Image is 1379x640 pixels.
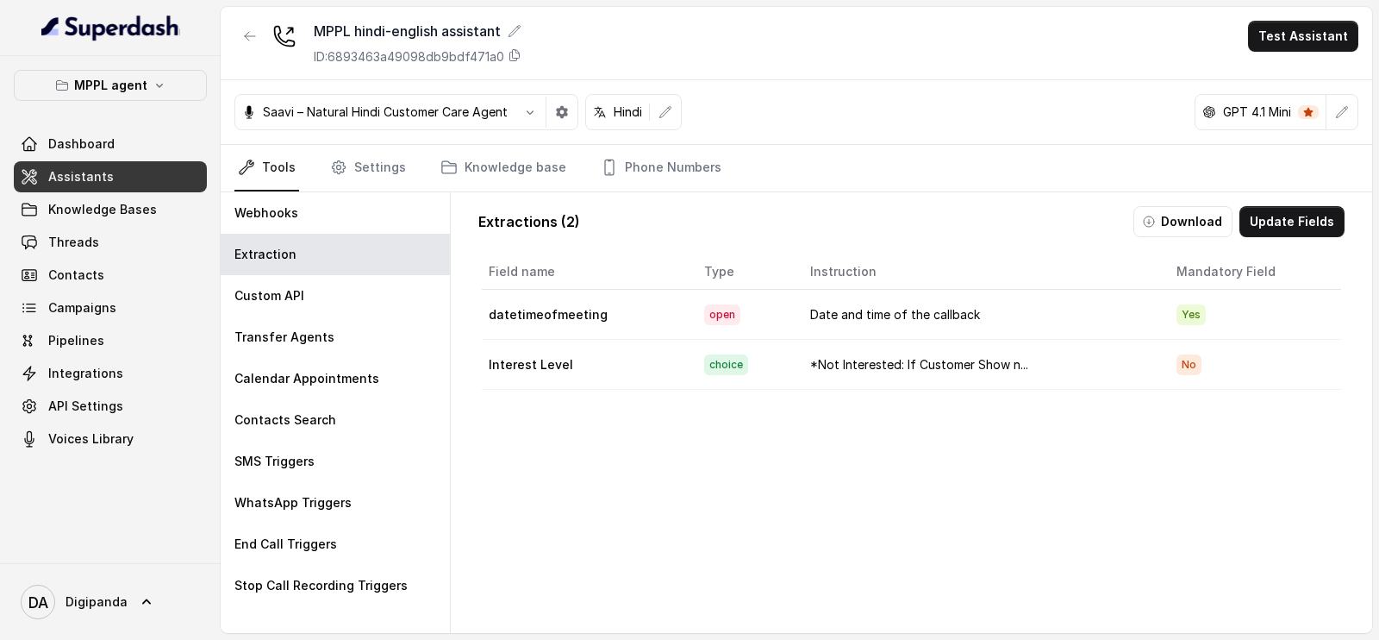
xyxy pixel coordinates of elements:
span: No [1176,355,1201,375]
span: Assistants [48,168,114,185]
svg: openai logo [1202,105,1216,119]
span: choice [704,355,748,375]
text: DA [28,593,48,612]
a: Digipanda [14,578,207,626]
button: Test Assistant [1248,21,1358,52]
button: Update Fields [1239,206,1345,237]
a: Tools [234,145,299,191]
p: Saavi – Natural Hindi Customer Care Agent [263,104,508,121]
span: Contacts [48,267,104,284]
p: End Call Triggers [234,536,337,553]
span: API Settings [48,398,123,415]
a: Knowledge base [437,145,570,191]
a: Assistants [14,161,207,192]
button: Download [1133,206,1232,237]
span: Knowledge Bases [48,201,157,218]
span: Voices Library [48,430,134,448]
span: Integrations [48,365,123,382]
span: Yes [1176,304,1206,325]
div: MPPL hindi-english assistant [314,21,521,41]
p: Webhooks [234,204,298,222]
p: SMS Triggers [234,453,315,470]
p: WhatsApp Triggers [234,494,352,511]
a: Campaigns [14,292,207,323]
span: Dashboard [48,135,115,153]
span: Digipanda [66,593,128,611]
p: Contacts Search [234,411,336,429]
button: MPPL agent [14,70,207,101]
p: ID: 6893463a49098db9bdf471a0 [314,48,504,66]
a: Pipelines [14,325,207,356]
a: Threads [14,227,207,258]
th: Type [690,254,797,290]
p: Stop Call Recording Triggers [234,577,408,594]
p: MPPL agent [74,75,147,96]
td: datetimeofmeeting [482,290,689,340]
a: Settings [327,145,409,191]
span: Pipelines [48,332,104,349]
a: Dashboard [14,129,207,160]
a: Contacts [14,260,207,291]
span: open [704,304,740,325]
p: Hindi [614,104,642,121]
p: Calendar Appointments [234,370,379,387]
p: GPT 4.1 Mini [1223,104,1291,121]
a: Voices Library [14,424,207,455]
td: Interest Level [482,340,689,390]
a: Phone Numbers [597,145,725,191]
th: Field name [482,254,689,290]
nav: Tabs [234,145,1358,191]
a: Integrations [14,358,207,389]
p: Transfer Agents [234,329,334,346]
a: API Settings [14,391,207,422]
span: Campaigns [48,299,116,317]
p: Extraction [234,246,296,263]
img: light.svg [41,14,180,41]
td: *Not Interested: If Customer Show n... [796,340,1163,390]
p: Custom API [234,287,304,304]
a: Knowledge Bases [14,194,207,225]
th: Mandatory Field [1163,254,1341,290]
th: Instruction [796,254,1163,290]
span: Threads [48,234,99,251]
p: Extractions ( 2 ) [478,211,580,232]
td: Date and time of the callback [796,290,1163,340]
